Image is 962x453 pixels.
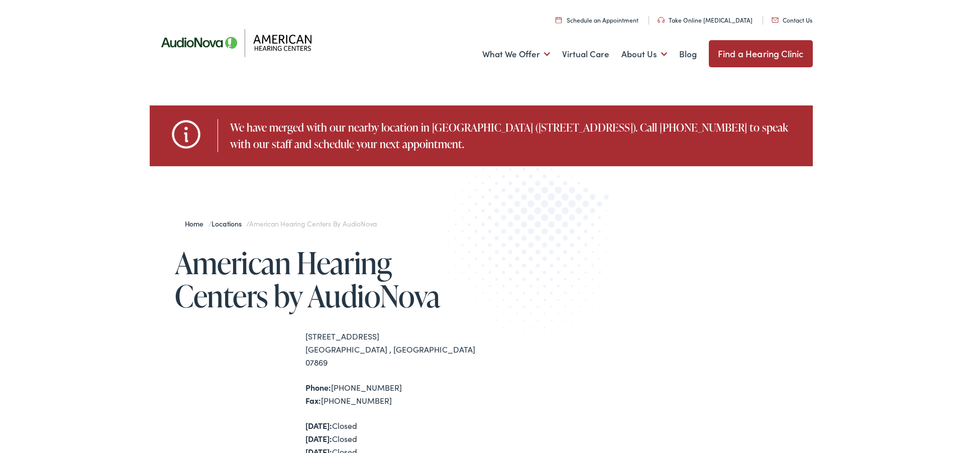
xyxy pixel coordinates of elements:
[305,395,321,406] strong: Fax:
[305,382,331,393] strong: Phone:
[772,18,779,23] img: utility icon
[249,218,377,229] span: American Hearing Centers by AudioNova
[305,381,481,407] div: [PHONE_NUMBER] [PHONE_NUMBER]
[167,116,205,153] img: hh-icons.png
[679,36,697,73] a: Blog
[556,16,638,24] a: Schedule an Appointment
[218,119,803,152] div: We have merged with our nearby location in [GEOGRAPHIC_DATA] ([STREET_ADDRESS]). Call [PHONE_NUMB...
[562,36,609,73] a: Virtual Care
[709,40,813,67] a: Find a Hearing Clinic
[482,36,550,73] a: What We Offer
[621,36,667,73] a: About Us
[211,218,246,229] a: Locations
[185,218,208,229] a: Home
[305,433,332,444] strong: [DATE]:
[772,16,812,24] a: Contact Us
[175,246,481,312] h1: American Hearing Centers by AudioNova
[658,16,753,24] a: Take Online [MEDICAL_DATA]
[305,330,481,369] div: [STREET_ADDRESS] [GEOGRAPHIC_DATA] , [GEOGRAPHIC_DATA] 07869
[658,17,665,23] img: utility icon
[556,17,562,23] img: utility icon
[185,218,377,229] span: / /
[305,420,332,431] strong: [DATE]:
